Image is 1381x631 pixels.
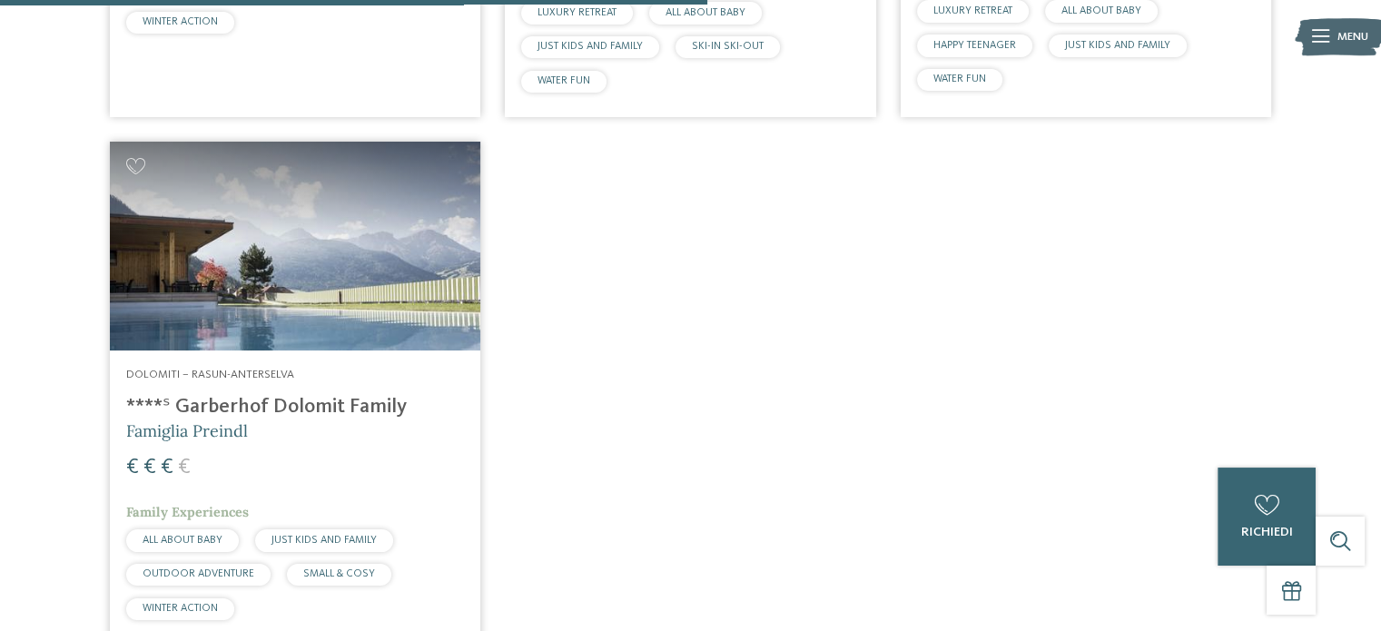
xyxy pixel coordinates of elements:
span: LUXURY RETREAT [538,7,617,18]
span: richiedi [1240,526,1292,538]
span: Dolomiti – Rasun-Anterselva [126,369,294,380]
span: € [126,457,139,478]
span: WATER FUN [933,74,986,84]
span: Famiglia Preindl [126,420,248,441]
img: Cercate un hotel per famiglie? Qui troverete solo i migliori! [110,142,480,350]
span: LUXURY RETREAT [933,5,1012,16]
span: SMALL & COSY [303,568,375,579]
span: ALL ABOUT BABY [143,535,222,546]
h4: ****ˢ Garberhof Dolomit Family [126,395,464,419]
span: JUST KIDS AND FAMILY [538,41,643,52]
span: WINTER ACTION [143,16,218,27]
a: richiedi [1218,468,1316,566]
span: OUTDOOR ADVENTURE [143,568,254,579]
span: € [143,457,156,478]
span: HAPPY TEENAGER [933,40,1016,51]
span: € [161,457,173,478]
span: JUST KIDS AND FAMILY [271,535,377,546]
span: JUST KIDS AND FAMILY [1065,40,1170,51]
span: SKI-IN SKI-OUT [692,41,764,52]
span: ALL ABOUT BABY [666,7,745,18]
span: ALL ABOUT BABY [1061,5,1141,16]
span: WINTER ACTION [143,603,218,614]
span: Family Experiences [126,504,249,520]
span: WATER FUN [538,75,590,86]
span: € [178,457,191,478]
